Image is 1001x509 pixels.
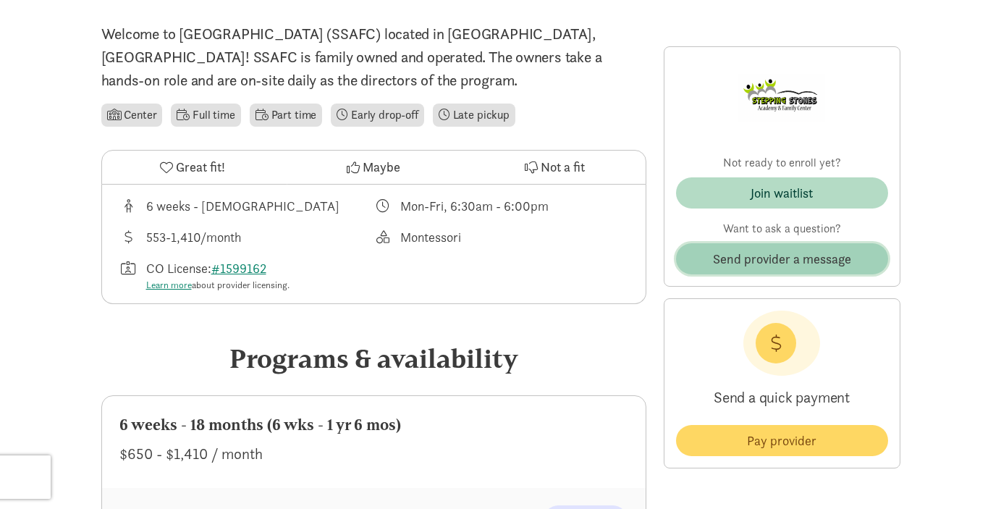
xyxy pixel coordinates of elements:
[119,196,374,216] div: Age range for children that this provider cares for
[119,227,374,247] div: Average tuition for this program
[747,431,816,450] span: Pay provider
[400,196,549,216] div: Mon-Fri, 6:30am - 6:00pm
[146,258,290,293] div: CO License:
[101,339,646,378] div: Programs & availability
[250,104,322,127] li: Part time
[283,151,464,184] button: Maybe
[102,151,283,184] button: Great fit!
[676,243,888,274] button: Send provider a message
[176,157,225,177] span: Great fit!
[676,376,888,419] p: Send a quick payment
[676,154,888,172] p: Not ready to enroll yet?
[464,151,645,184] button: Not a fit
[146,227,241,247] div: 553-1,410/month
[101,22,646,92] p: Welcome to [GEOGRAPHIC_DATA] (SSAFC) located in [GEOGRAPHIC_DATA], [GEOGRAPHIC_DATA]! SSAFC is fa...
[373,196,628,216] div: Class schedule
[119,442,628,466] div: $650 - $1,410 / month
[541,157,585,177] span: Not a fit
[211,260,266,277] a: #1599162
[433,104,515,127] li: Late pickup
[400,227,461,247] div: Montessori
[146,278,290,293] div: about provider licensing.
[373,227,628,247] div: This provider's education philosophy
[101,104,163,127] li: Center
[119,413,628,437] div: 6 weeks - 18 months (6 wks - 1 yr 6 mos)
[676,177,888,209] button: Join waitlist
[146,279,192,291] a: Learn more
[676,220,888,237] p: Want to ask a question?
[363,157,400,177] span: Maybe
[713,249,851,269] span: Send provider a message
[751,183,813,203] div: Join waitlist
[331,104,424,127] li: Early drop-off
[738,59,825,137] img: Provider logo
[146,196,339,216] div: 6 weeks - [DEMOGRAPHIC_DATA]
[171,104,240,127] li: Full time
[119,258,374,293] div: License number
